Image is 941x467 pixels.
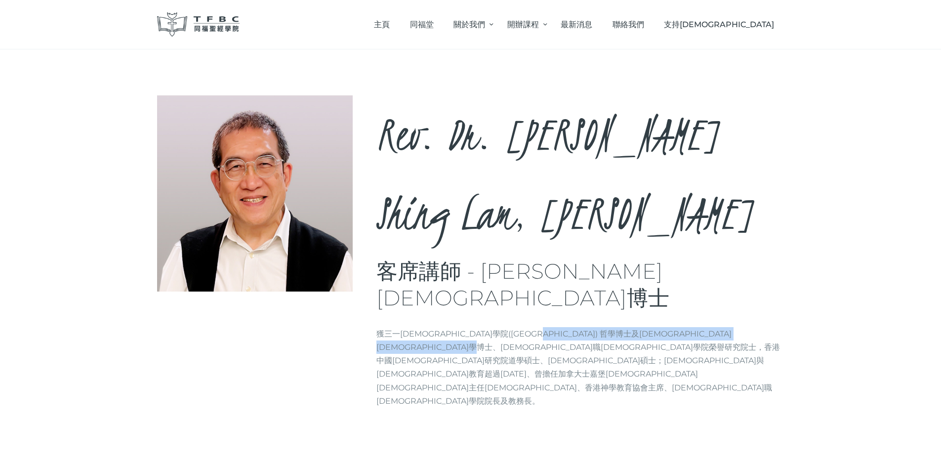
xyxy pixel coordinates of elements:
a: 主頁 [364,10,400,39]
p: 獲三一[DEMOGRAPHIC_DATA]學院([GEOGRAPHIC_DATA]) 哲學博士及[DEMOGRAPHIC_DATA][DEMOGRAPHIC_DATA]學博士、[DEMOGRAP... [376,327,784,408]
span: 同福堂 [410,20,434,29]
h2: Rev. Dr. [PERSON_NAME] Shing Lam, [PERSON_NAME] [376,95,784,254]
img: 同福聖經學院 TFBC [157,12,240,37]
a: 最新消息 [551,10,603,39]
span: 開辦課程 [507,20,539,29]
a: 關於我們 [444,10,497,39]
a: 支持[DEMOGRAPHIC_DATA] [654,10,784,39]
h3: 客席講師 - [PERSON_NAME][DEMOGRAPHIC_DATA]博士 [376,258,784,311]
span: 關於我們 [453,20,485,29]
span: 聯絡我們 [613,20,644,29]
a: 同福堂 [400,10,444,39]
span: 支持[DEMOGRAPHIC_DATA] [664,20,774,29]
a: 聯絡我們 [602,10,654,39]
span: 主頁 [374,20,390,29]
span: 最新消息 [561,20,592,29]
img: Rev. Dr. Li Shing Lam, Derek [157,95,353,292]
a: 開辦課程 [497,10,550,39]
